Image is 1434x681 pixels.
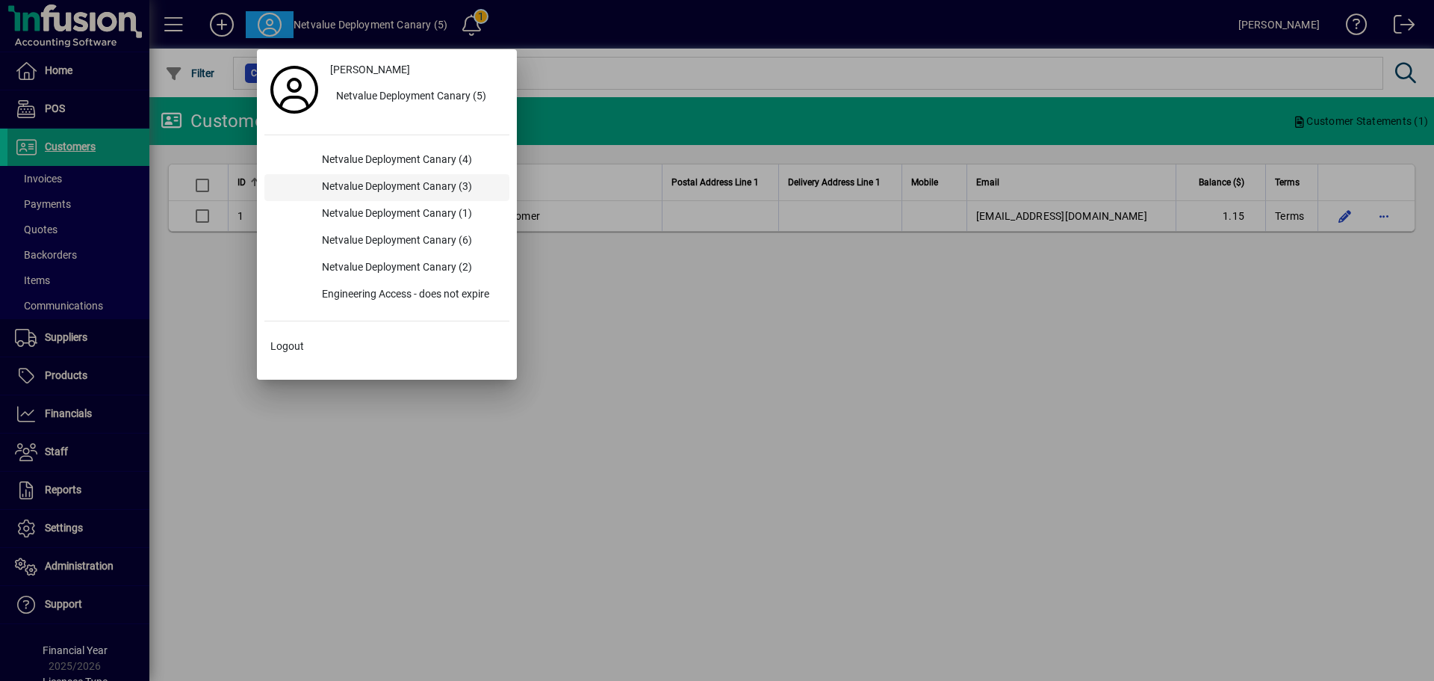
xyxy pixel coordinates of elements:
[310,282,509,309] div: Engineering Access - does not expire
[264,147,509,174] button: Netvalue Deployment Canary (4)
[264,76,324,103] a: Profile
[264,228,509,255] button: Netvalue Deployment Canary (6)
[310,174,509,201] div: Netvalue Deployment Canary (3)
[264,174,509,201] button: Netvalue Deployment Canary (3)
[264,333,509,360] button: Logout
[324,57,509,84] a: [PERSON_NAME]
[310,147,509,174] div: Netvalue Deployment Canary (4)
[310,255,509,282] div: Netvalue Deployment Canary (2)
[264,282,509,309] button: Engineering Access - does not expire
[310,228,509,255] div: Netvalue Deployment Canary (6)
[264,255,509,282] button: Netvalue Deployment Canary (2)
[330,62,410,78] span: [PERSON_NAME]
[264,201,509,228] button: Netvalue Deployment Canary (1)
[270,339,304,354] span: Logout
[310,201,509,228] div: Netvalue Deployment Canary (1)
[324,84,509,111] button: Netvalue Deployment Canary (5)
